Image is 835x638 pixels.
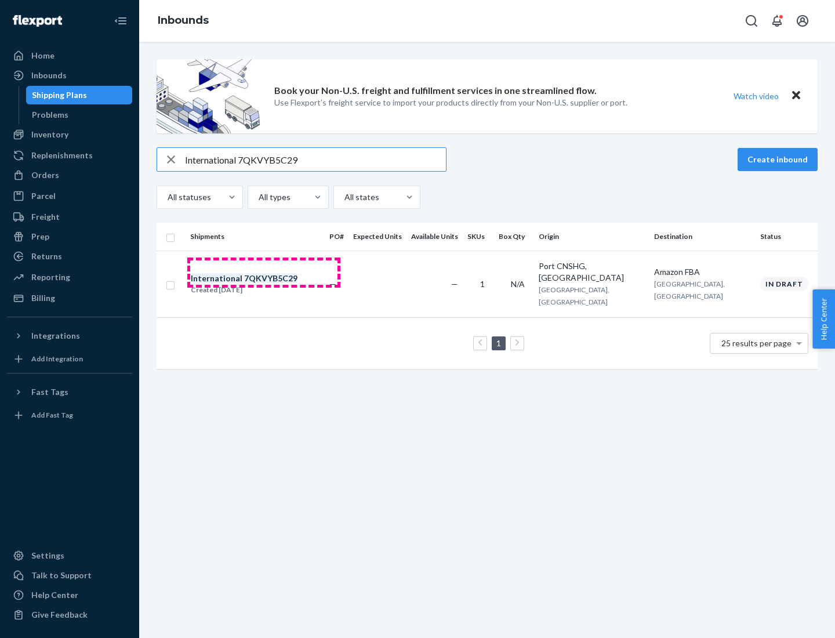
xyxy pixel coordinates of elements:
[13,15,62,27] img: Flexport logo
[7,227,132,246] a: Prep
[756,223,818,251] th: Status
[7,146,132,165] a: Replenishments
[274,97,627,108] p: Use Flexport’s freight service to import your products directly from your Non-U.S. supplier or port.
[539,285,609,306] span: [GEOGRAPHIC_DATA], [GEOGRAPHIC_DATA]
[7,383,132,401] button: Fast Tags
[7,208,132,226] a: Freight
[511,279,525,289] span: N/A
[534,223,649,251] th: Origin
[31,609,88,621] div: Give Feedback
[7,566,132,585] a: Talk to Support
[32,89,87,101] div: Shipping Plans
[244,273,297,283] em: 7QKVYB5C29
[760,277,808,291] div: In draft
[463,223,494,251] th: SKUs
[539,260,645,284] div: Port CNSHG, [GEOGRAPHIC_DATA]
[31,354,83,364] div: Add Integration
[257,191,259,203] input: All types
[31,169,59,181] div: Orders
[7,66,132,85] a: Inbounds
[329,279,336,289] span: —
[812,289,835,349] button: Help Center
[158,14,209,27] a: Inbounds
[7,586,132,604] a: Help Center
[7,187,132,205] a: Parcel
[649,223,756,251] th: Destination
[654,280,725,300] span: [GEOGRAPHIC_DATA], [GEOGRAPHIC_DATA]
[738,148,818,171] button: Create inbound
[31,570,92,581] div: Talk to Support
[274,84,597,97] p: Book your Non-U.S. freight and fulfillment services in one streamlined flow.
[7,350,132,368] a: Add Integration
[7,268,132,287] a: Reporting
[31,231,49,242] div: Prep
[31,386,68,398] div: Fast Tags
[32,109,68,121] div: Problems
[7,247,132,266] a: Returns
[7,289,132,307] a: Billing
[109,9,132,32] button: Close Navigation
[148,4,218,38] ol: breadcrumbs
[7,546,132,565] a: Settings
[166,191,168,203] input: All statuses
[31,251,62,262] div: Returns
[7,406,132,425] a: Add Fast Tag
[451,279,458,289] span: —
[740,9,763,32] button: Open Search Box
[7,46,132,65] a: Home
[343,191,344,203] input: All states
[191,284,297,296] div: Created [DATE]
[31,150,93,161] div: Replenishments
[480,279,485,289] span: 1
[31,271,70,283] div: Reporting
[186,223,325,251] th: Shipments
[765,9,789,32] button: Open notifications
[185,148,446,171] input: Search inbounds by name, destination, msku...
[726,88,786,104] button: Watch video
[494,338,503,348] a: Page 1 is your current page
[31,410,73,420] div: Add Fast Tag
[26,86,133,104] a: Shipping Plans
[31,190,56,202] div: Parcel
[406,223,463,251] th: Available Units
[26,106,133,124] a: Problems
[191,273,242,283] em: International
[7,125,132,144] a: Inventory
[789,88,804,104] button: Close
[494,223,534,251] th: Box Qty
[31,330,80,342] div: Integrations
[325,223,348,251] th: PO#
[791,9,814,32] button: Open account menu
[7,327,132,345] button: Integrations
[31,292,55,304] div: Billing
[31,550,64,561] div: Settings
[348,223,406,251] th: Expected Units
[31,211,60,223] div: Freight
[654,266,751,278] div: Amazon FBA
[31,129,68,140] div: Inventory
[7,166,132,184] a: Orders
[721,338,792,348] span: 25 results per page
[31,70,67,81] div: Inbounds
[31,50,55,61] div: Home
[31,589,78,601] div: Help Center
[7,606,132,624] button: Give Feedback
